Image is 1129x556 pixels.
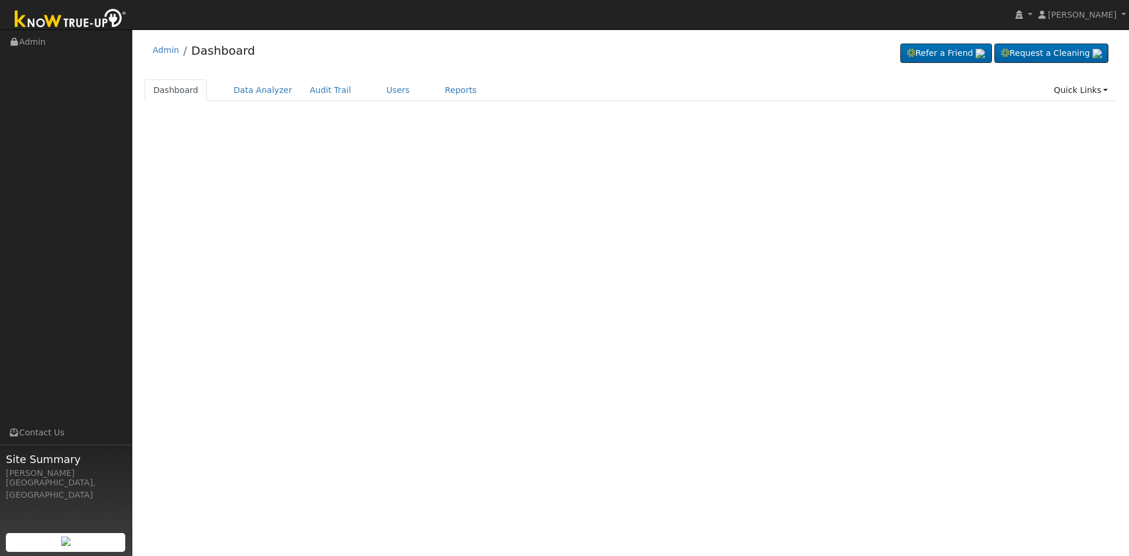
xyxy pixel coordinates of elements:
a: Admin [153,45,179,55]
img: retrieve [976,49,985,58]
span: [PERSON_NAME] [1048,10,1117,19]
a: Dashboard [145,79,208,101]
a: Dashboard [191,44,255,58]
div: [PERSON_NAME] [6,467,126,480]
a: Audit Trail [301,79,360,101]
a: Users [378,79,419,101]
a: Refer a Friend [900,44,992,64]
a: Data Analyzer [225,79,301,101]
img: Know True-Up [9,6,132,33]
a: Request a Cleaning [994,44,1108,64]
a: Quick Links [1045,79,1117,101]
img: retrieve [1093,49,1102,58]
a: Reports [436,79,486,101]
span: Site Summary [6,451,126,467]
img: retrieve [61,537,71,546]
div: [GEOGRAPHIC_DATA], [GEOGRAPHIC_DATA] [6,477,126,501]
